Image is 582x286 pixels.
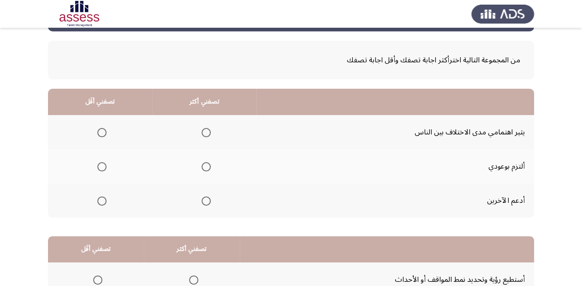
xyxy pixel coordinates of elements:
td: يثير اهتمامي مدى الاختلاف بين الناس [256,115,534,149]
mat-radio-group: Select an option [94,124,107,140]
td: ألتزم بوعودي [256,149,534,183]
span: من المجموعة التالية اخترأكثر اجابة تصفك وأقل اجابة تصفك [62,52,520,68]
th: تصفني أكثر [152,89,256,115]
mat-radio-group: Select an option [94,158,107,174]
mat-radio-group: Select an option [198,193,211,208]
mat-radio-group: Select an option [198,124,211,140]
th: تصفني أقَل [48,236,144,262]
th: تصفني أكثر [144,236,240,262]
th: تصفني أقَل [48,89,152,115]
mat-radio-group: Select an option [198,158,211,174]
mat-radio-group: Select an option [94,193,107,208]
img: Assessment logo of OCM R1 ASSESS [48,1,111,27]
img: Assess Talent Management logo [471,1,534,27]
td: أدعم الآخرين [256,183,534,218]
